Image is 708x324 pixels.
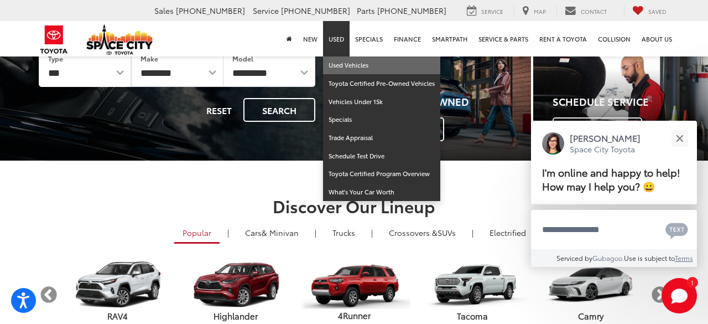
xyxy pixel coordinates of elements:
label: Type [48,54,63,63]
label: Make [140,54,158,63]
a: Cars [237,223,307,242]
button: Search [243,98,315,122]
a: SmartPath [426,21,473,56]
a: Toyota Certified Program Overview [323,165,440,183]
span: I'm online and happy to help! How may I help you? 😀 [542,165,680,193]
button: Toggle Chat Window [662,278,697,313]
img: Toyota Highlander [179,261,291,309]
span: Saved [648,7,667,16]
span: Service [481,7,503,16]
div: Close[PERSON_NAME]Space City ToyotaI'm online and happy to help! How may I help you? 😀Type your m... [531,121,697,267]
span: & Minivan [262,227,299,238]
a: Electrified [481,223,534,242]
span: Serviced by [556,253,592,263]
button: Chat with SMS [662,217,691,242]
span: 1 [691,280,694,285]
a: Service [459,5,512,17]
a: Trade Appraisal [323,129,440,147]
h4: Shop Pre-Owned [376,96,531,107]
svg: Text [665,222,688,239]
span: Parts [357,5,375,16]
a: Trucks [324,223,363,242]
a: New [298,21,323,56]
p: RAV4 [58,310,176,322]
span: [PHONE_NUMBER] [176,5,245,16]
li: | [368,227,376,238]
button: Next [650,285,669,305]
h2: Discover Our Lineup [39,197,669,215]
span: Crossovers & [389,227,438,238]
a: Map [514,5,554,17]
li: | [225,227,232,238]
h4: Schedule Service [553,96,708,107]
span: Map [534,7,546,16]
span: [PHONE_NUMBER] [377,5,446,16]
a: Schedule Service Schedule Now [533,38,708,160]
span: Schedule Now [553,117,642,141]
a: Gubagoo. [592,253,624,263]
textarea: Type your message [531,210,697,250]
img: Space City Toyota [86,24,153,55]
a: SUVs [381,223,464,242]
a: Home [281,21,298,56]
a: Finance [388,21,426,56]
label: Model [232,54,253,63]
img: Toyota RAV4 [61,261,173,309]
svg: Start Chat [662,278,697,313]
a: Terms [675,253,693,263]
a: Toyota Certified Pre-Owned Vehicles [323,75,440,93]
a: What's Your Car Worth [323,183,440,201]
p: Camry [532,310,650,322]
a: Specials [323,111,440,129]
a: Rent a Toyota [534,21,592,56]
a: Vehicles Under 15k [323,93,440,111]
button: Previous [39,285,58,305]
span: Use is subject to [624,253,675,263]
p: Space City Toyota [570,144,641,155]
button: Reset [197,98,241,122]
img: Toyota Tacoma [416,261,528,309]
span: Contact [581,7,607,16]
a: Collision [592,21,636,56]
span: [PHONE_NUMBER] [281,5,350,16]
a: Used Vehicles [323,56,440,75]
a: Popular [174,223,220,244]
p: [PERSON_NAME] [570,132,641,144]
li: | [469,227,476,238]
a: My Saved Vehicles [624,5,675,17]
span: Sales [154,5,174,16]
a: Shop Pre-Owned Shop Now [356,38,531,160]
img: Toyota Camry [534,261,647,308]
a: About Us [636,21,678,56]
a: Used [323,21,350,56]
a: Service & Parts [473,21,534,56]
p: 4Runner [295,310,413,321]
p: Highlander [176,310,295,322]
p: Tacoma [413,310,532,322]
img: Toyota 4Runner [298,261,410,308]
span: Service [253,5,279,16]
img: Toyota [33,22,75,58]
a: Schedule Test Drive [323,147,440,166]
a: Specials [350,21,388,56]
button: Close [668,126,691,150]
a: Contact [556,5,615,17]
li: | [312,227,319,238]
